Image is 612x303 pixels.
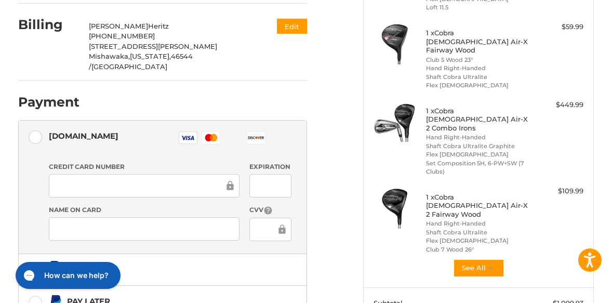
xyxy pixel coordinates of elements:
li: Hand Right-Handed [426,219,528,228]
span: [PHONE_NUMBER] [89,32,155,40]
li: Hand Right-Handed [426,133,528,142]
h2: Payment [18,94,79,110]
div: $59.99 [531,22,583,32]
span: [GEOGRAPHIC_DATA] [91,62,167,71]
span: [PERSON_NAME] [89,22,148,30]
iframe: Gorgias live chat messenger [10,258,124,293]
h2: Billing [18,17,79,33]
label: CVV [249,205,291,215]
div: [DOMAIN_NAME] [49,127,118,144]
li: Set Composition 5H, 6-PW+SW (7 Clubs) [426,159,528,176]
div: $449.99 [531,100,583,110]
span: [US_STATE], [130,52,171,60]
li: Club 7 Wood 26° [426,245,528,254]
li: Hand Right-Handed [426,64,528,73]
iframe: Google Customer Reviews [526,275,612,303]
label: Name on Card [49,205,240,215]
h4: 1 x Cobra [DEMOGRAPHIC_DATA] Air-X 2 Combo Irons [426,107,528,132]
li: Shaft Cobra Ultralite Graphite [426,142,528,151]
span: 46544 / [89,52,193,71]
button: See All [453,259,504,278]
h4: 1 x Cobra [DEMOGRAPHIC_DATA] Air-X 2 Fairway Wood [426,193,528,218]
h4: 1 x Cobra [DEMOGRAPHIC_DATA] Air-X Fairway Wood [426,29,528,54]
li: Flex [DEMOGRAPHIC_DATA] [426,150,528,159]
span: Mishawaka, [89,52,130,60]
label: Credit Card Number [49,162,240,172]
li: Flex [DEMOGRAPHIC_DATA] [426,81,528,90]
li: Shaft Cobra Ultralite [426,228,528,237]
li: Loft 11.5 [426,3,528,12]
label: Expiration [249,162,291,172]
span: Heritz [148,22,169,30]
span: [STREET_ADDRESS][PERSON_NAME] [89,42,217,50]
div: $109.99 [531,186,583,196]
button: Edit [277,19,307,34]
li: Club 5 Wood 23° [426,56,528,64]
li: Flex [DEMOGRAPHIC_DATA] [426,236,528,245]
li: Shaft Cobra Ultralite [426,73,528,82]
